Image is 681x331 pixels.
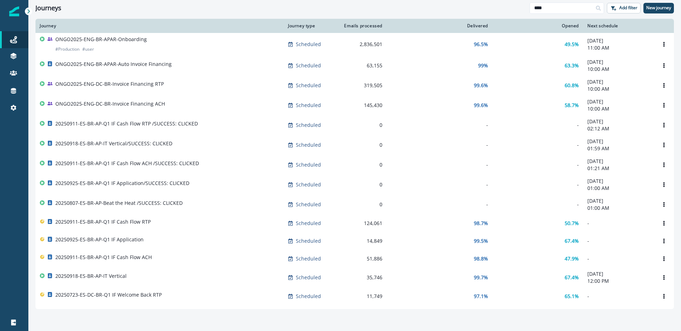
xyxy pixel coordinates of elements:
[341,82,382,89] div: 319,505
[55,160,199,167] p: 20250911-ES-BR-AP-Q1 IF Cash Flow ACH /SUCCESS: CLICKED
[474,274,488,281] p: 99.7%
[55,236,144,243] p: 20250925-ES-BR-AP-Q1 IF Application
[587,277,650,285] p: 12:00 PM
[658,199,670,210] button: Options
[35,232,674,250] a: 20250925-ES-BR-AP-Q1 IF ApplicationScheduled14,84999.5%67.4%-Options
[478,62,488,69] p: 99%
[296,41,321,48] p: Scheduled
[587,178,650,185] p: [DATE]
[497,23,579,29] div: Opened
[35,305,674,323] a: 20250723-ES-DC-BR-Q1 IF Welcome Back ACHScheduled5,01996.4%61.5%-Options
[587,255,650,262] p: -
[55,254,152,261] p: 20250911-ES-BR-AP-Q1 IF Cash Flow ACH
[658,218,670,229] button: Options
[391,141,488,148] div: -
[296,161,321,168] p: Scheduled
[474,237,488,245] p: 99.5%
[587,58,650,66] p: [DATE]
[55,180,189,187] p: 20250925-ES-BR-AP-Q1 IF Application/SUCCESS: CLICKED
[565,41,579,48] p: 49.5%
[296,82,321,89] p: Scheduled
[341,122,382,129] div: 0
[497,181,579,188] div: -
[55,120,198,127] p: 20250911-ES-BR-AP-Q1 IF Cash Flow RTP /SUCCESS: CLICKED
[296,181,321,188] p: Scheduled
[587,98,650,105] p: [DATE]
[296,141,321,148] p: Scheduled
[497,122,579,129] div: -
[341,220,382,227] div: 124,061
[658,80,670,91] button: Options
[565,293,579,300] p: 65.1%
[296,220,321,227] p: Scheduled
[391,201,488,208] div: -
[288,23,333,29] div: Journey type
[587,78,650,85] p: [DATE]
[587,204,650,212] p: 01:00 AM
[587,220,650,227] p: -
[565,102,579,109] p: 58.7%
[35,214,674,232] a: 20250911-ES-BR-AP-Q1 IF Cash Flow RTPScheduled124,06198.7%50.7%-Options
[587,165,650,172] p: 01:21 AM
[296,237,321,245] p: Scheduled
[35,33,674,56] a: ONGO2025-ENG-BR-APAR-Onboarding#Production#userScheduled2,836,50196.5%49.5%[DATE]11:00 AMOptions
[82,46,94,53] p: # user
[35,155,674,175] a: 20250911-ES-BR-AP-Q1 IF Cash Flow ACH /SUCCESS: CLICKEDScheduled0--[DATE]01:21 AMOptions
[587,237,650,245] p: -
[296,62,321,69] p: Scheduled
[35,115,674,135] a: 20250911-ES-BR-AP-Q1 IF Cash Flow RTP /SUCCESS: CLICKEDScheduled0--[DATE]02:12 AMOptions
[296,122,321,129] p: Scheduled
[391,181,488,188] div: -
[391,122,488,129] div: -
[587,158,650,165] p: [DATE]
[341,274,382,281] div: 35,746
[658,159,670,170] button: Options
[565,274,579,281] p: 67.4%
[341,161,382,168] div: 0
[587,125,650,132] p: 02:12 AM
[587,85,650,92] p: 10:00 AM
[35,4,61,12] h1: Journeys
[296,293,321,300] p: Scheduled
[474,255,488,262] p: 98.8%
[497,161,579,168] div: -
[341,62,382,69] div: 63,155
[341,181,382,188] div: 0
[658,179,670,190] button: Options
[35,195,674,214] a: 20250807-ES-BR-AP-Beat the Heat /SUCCESS: CLICKEDScheduled0--[DATE]01:00 AMOptions
[658,272,670,283] button: Options
[658,100,670,111] button: Options
[474,102,488,109] p: 99.6%
[474,41,488,48] p: 96.5%
[341,255,382,262] div: 51,886
[296,201,321,208] p: Scheduled
[658,140,670,150] button: Options
[35,135,674,155] a: 20250918-ES-BR-AP-IT Vertical/SUCCESS: CLICKEDScheduled0--[DATE]01:59 AMOptions
[55,100,165,107] p: ONGO2025-ENG-DC-BR-Invoice Financing ACH
[565,220,579,227] p: 50.7%
[587,66,650,73] p: 10:00 AM
[391,161,488,168] div: -
[658,60,670,71] button: Options
[55,273,127,280] p: 20250918-ES-BR-AP-IT Vertical
[341,293,382,300] div: 11,749
[296,102,321,109] p: Scheduled
[55,200,183,207] p: 20250807-ES-BR-AP-Beat the Heat /SUCCESS: CLICKED
[658,236,670,246] button: Options
[474,220,488,227] p: 98.7%
[55,218,151,225] p: 20250911-ES-BR-AP-Q1 IF Cash Flow RTP
[587,105,650,112] p: 10:00 AM
[35,268,674,287] a: 20250918-ES-BR-AP-IT VerticalScheduled35,74699.7%67.4%[DATE]12:00 PMOptions
[587,145,650,152] p: 01:59 AM
[296,255,321,262] p: Scheduled
[55,291,162,298] p: 20250723-ES-DC-BR-Q1 IF Welcome Back RTP
[643,3,674,13] button: New journey
[55,61,172,68] p: ONGO2025-ENG-BR-APAR-Auto Invoice Financing
[587,138,650,145] p: [DATE]
[55,46,79,53] p: # Production
[35,56,674,75] a: ONGO2025-ENG-BR-APAR-Auto Invoice FinancingScheduled63,15599%63.3%[DATE]10:00 AMOptions
[55,80,164,88] p: ONGO2025-ENG-DC-BR-Invoice Financing RTP
[341,102,382,109] div: 145,430
[55,140,172,147] p: 20250918-ES-BR-AP-IT Vertical/SUCCESS: CLICKED
[587,185,650,192] p: 01:00 AM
